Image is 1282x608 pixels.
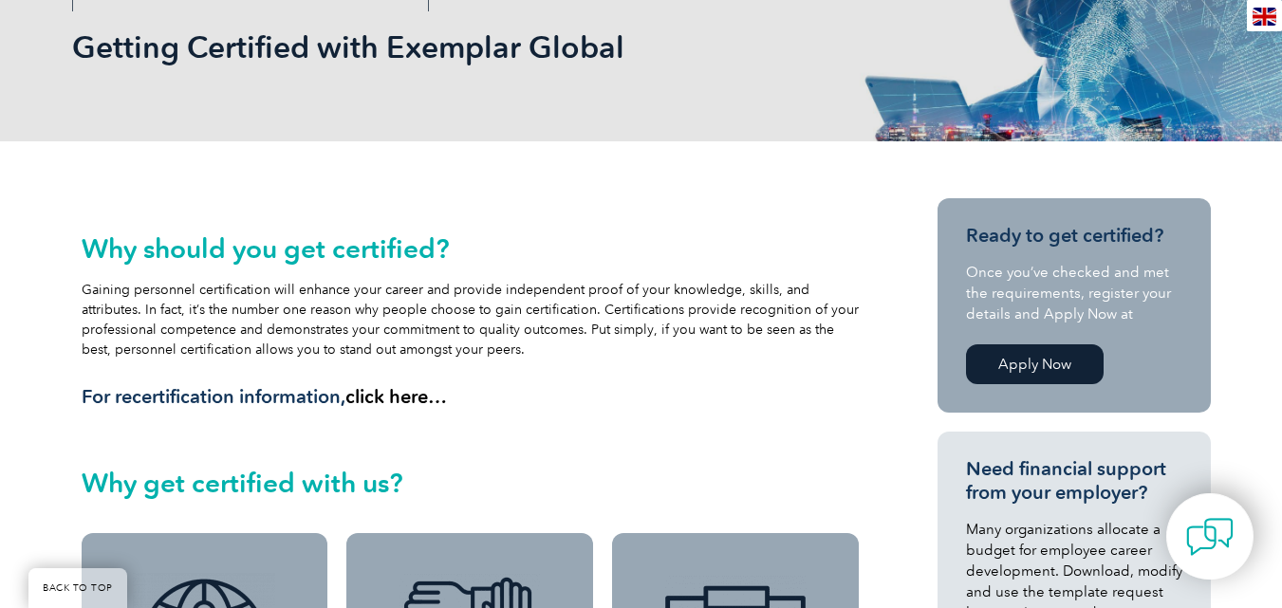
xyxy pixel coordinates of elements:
a: click here… [345,385,447,408]
h3: Ready to get certified? [966,224,1182,248]
a: BACK TO TOP [28,568,127,608]
h2: Why should you get certified? [82,233,860,264]
h2: Why get certified with us? [82,468,860,498]
h1: Getting Certified with Exemplar Global [72,28,801,65]
img: contact-chat.png [1186,513,1234,561]
div: Gaining personnel certification will enhance your career and provide independent proof of your kn... [82,233,860,409]
h3: For recertification information, [82,385,860,409]
a: Apply Now [966,344,1104,384]
p: Once you’ve checked and met the requirements, register your details and Apply Now at [966,262,1182,324]
img: en [1253,8,1276,26]
h3: Need financial support from your employer? [966,457,1182,505]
